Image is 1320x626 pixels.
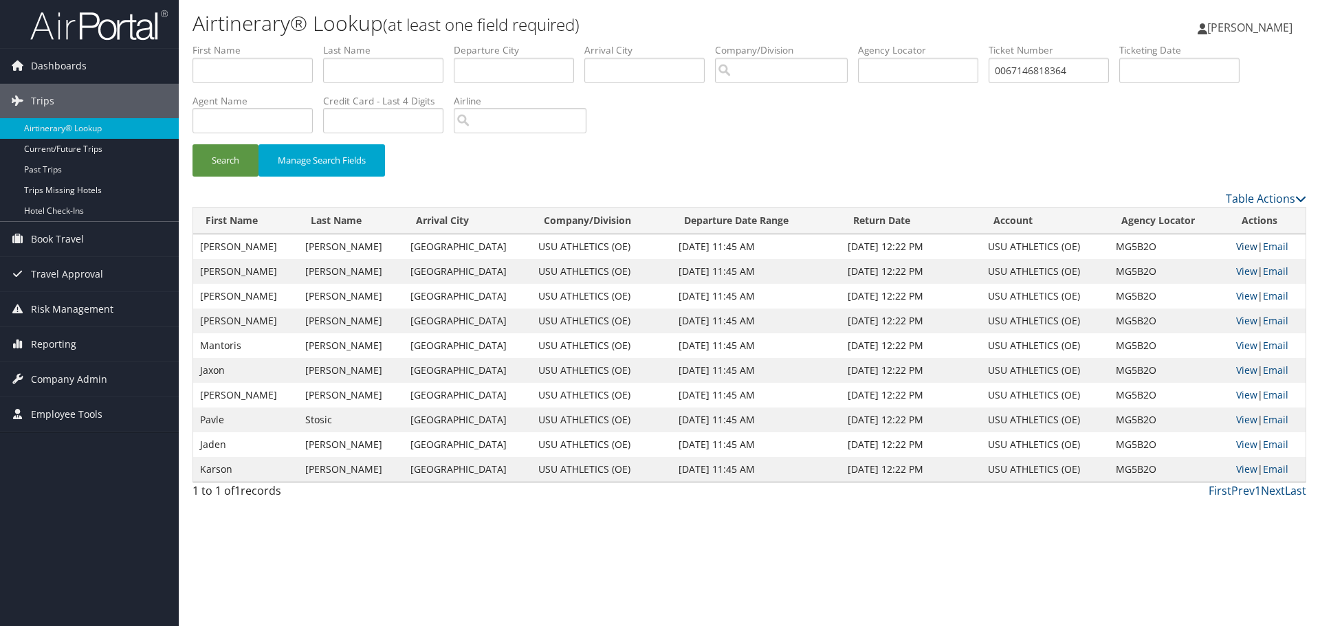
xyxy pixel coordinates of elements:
[672,208,841,234] th: Departure Date Range: activate to sort column ascending
[841,259,980,284] td: [DATE] 12:22 PM
[672,432,841,457] td: [DATE] 11:45 AM
[1109,432,1229,457] td: MG5B2O
[1209,483,1231,498] a: First
[298,333,404,358] td: [PERSON_NAME]
[841,333,980,358] td: [DATE] 12:22 PM
[841,383,980,407] td: [DATE] 12:22 PM
[31,327,76,361] span: Reporting
[672,309,841,333] td: [DATE] 11:45 AM
[841,309,980,333] td: [DATE] 12:22 PM
[531,284,672,309] td: USU ATHLETICS (OE)
[1263,413,1288,426] a: Email
[1285,483,1306,498] a: Last
[981,358,1110,383] td: USU ATHLETICS (OE)
[192,9,935,38] h1: Airtinerary® Lookup
[1109,234,1229,259] td: MG5B2O
[531,457,672,482] td: USU ATHLETICS (OE)
[1236,265,1257,278] a: View
[1229,208,1306,234] th: Actions
[1229,432,1306,457] td: |
[1109,259,1229,284] td: MG5B2O
[858,43,989,57] label: Agency Locator
[192,43,323,57] label: First Name
[192,144,258,177] button: Search
[193,457,298,482] td: Karson
[193,259,298,284] td: [PERSON_NAME]
[298,358,404,383] td: [PERSON_NAME]
[841,457,980,482] td: [DATE] 12:22 PM
[192,94,323,108] label: Agent Name
[298,309,404,333] td: [PERSON_NAME]
[1236,314,1257,327] a: View
[193,234,298,259] td: [PERSON_NAME]
[298,432,404,457] td: [PERSON_NAME]
[981,407,1110,432] td: USU ATHLETICS (OE)
[1229,234,1306,259] td: |
[1109,383,1229,407] td: MG5B2O
[298,383,404,407] td: [PERSON_NAME]
[531,309,672,333] td: USU ATHLETICS (OE)
[1236,438,1257,451] a: View
[672,284,841,309] td: [DATE] 11:45 AM
[1229,333,1306,358] td: |
[672,457,841,482] td: [DATE] 11:45 AM
[193,284,298,309] td: [PERSON_NAME]
[1236,364,1257,377] a: View
[1263,438,1288,451] a: Email
[1109,284,1229,309] td: MG5B2O
[1109,407,1229,432] td: MG5B2O
[1236,240,1257,253] a: View
[193,333,298,358] td: Mantoris
[298,234,404,259] td: [PERSON_NAME]
[715,43,858,57] label: Company/Division
[1236,413,1257,426] a: View
[30,9,168,41] img: airportal-logo.png
[981,432,1110,457] td: USU ATHLETICS (OE)
[981,234,1110,259] td: USU ATHLETICS (OE)
[672,383,841,407] td: [DATE] 11:45 AM
[323,94,454,108] label: Credit Card - Last 4 Digits
[193,383,298,407] td: [PERSON_NAME]
[1109,333,1229,358] td: MG5B2O
[531,432,672,457] td: USU ATHLETICS (OE)
[531,259,672,284] td: USU ATHLETICS (OE)
[1263,388,1288,401] a: Email
[1263,364,1288,377] a: Email
[531,333,672,358] td: USU ATHLETICS (OE)
[1236,339,1257,352] a: View
[1119,43,1250,57] label: Ticketing Date
[531,407,672,432] td: USU ATHLETICS (OE)
[404,284,531,309] td: [GEOGRAPHIC_DATA]
[531,358,672,383] td: USU ATHLETICS (OE)
[981,284,1110,309] td: USU ATHLETICS (OE)
[584,43,715,57] label: Arrival City
[258,144,385,177] button: Manage Search Fields
[193,208,298,234] th: First Name: activate to sort column ascending
[193,407,298,432] td: Pavle
[1109,208,1229,234] th: Agency Locator: activate to sort column ascending
[1236,462,1257,476] a: View
[1109,457,1229,482] td: MG5B2O
[298,457,404,482] td: [PERSON_NAME]
[1231,483,1255,498] a: Prev
[454,43,584,57] label: Departure City
[404,383,531,407] td: [GEOGRAPHIC_DATA]
[1198,7,1306,48] a: [PERSON_NAME]
[531,383,672,407] td: USU ATHLETICS (OE)
[1109,358,1229,383] td: MG5B2O
[1229,358,1306,383] td: |
[672,358,841,383] td: [DATE] 11:45 AM
[404,208,531,234] th: Arrival City: activate to sort column ascending
[981,259,1110,284] td: USU ATHLETICS (OE)
[1229,259,1306,284] td: |
[1263,240,1288,253] a: Email
[841,407,980,432] td: [DATE] 12:22 PM
[1263,314,1288,327] a: Email
[404,358,531,383] td: [GEOGRAPHIC_DATA]
[31,257,103,291] span: Travel Approval
[323,43,454,57] label: Last Name
[1255,483,1261,498] a: 1
[454,94,597,108] label: Airline
[1229,284,1306,309] td: |
[404,457,531,482] td: [GEOGRAPHIC_DATA]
